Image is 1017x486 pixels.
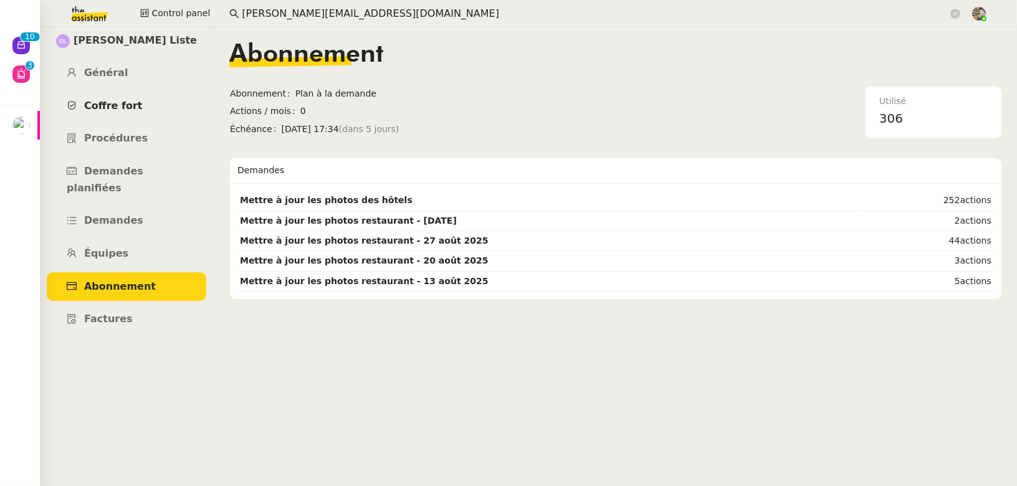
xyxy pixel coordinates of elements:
[47,124,206,153] a: Procédures
[230,104,300,118] span: Actions / mois
[84,100,143,112] span: Coffre fort
[133,5,217,22] button: Control panel
[30,32,35,44] p: 0
[84,313,133,325] span: Factures
[230,87,295,101] span: Abonnement
[237,158,994,183] div: Demandes
[47,206,206,236] a: Demandes
[879,111,903,126] span: 306
[960,236,991,245] span: actions
[863,251,994,271] td: 3
[84,67,128,79] span: Général
[47,92,206,121] a: Coffre fort
[151,6,210,21] span: Control panel
[47,157,206,202] a: Demandes planifiées
[84,132,148,144] span: Procédures
[879,94,988,108] div: Utilisé
[863,211,994,231] td: 2
[295,87,548,101] span: Plan à la demande
[84,247,128,259] span: Équipes
[300,104,548,118] span: 0
[47,272,206,302] a: Abonnement
[12,117,30,134] img: users%2FAXgjBsdPtrYuxuZvIJjRexEdqnq2%2Favatar%2F1599931753966.jpeg
[56,34,70,48] img: svg
[960,255,991,265] span: actions
[242,6,948,22] input: Rechercher
[863,191,994,211] td: 252
[240,236,489,245] strong: Mettre à jour les photos restaurant - 27 août 2025
[339,122,399,136] span: (dans 5 jours)
[972,7,986,21] img: 388bd129-7e3b-4cb1-84b4-92a3d763e9b7
[240,195,413,205] strong: Mettre à jour les photos des hôtels
[282,122,548,136] span: [DATE] 17:34
[47,59,206,88] a: Général
[67,165,143,194] span: Demandes planifiées
[74,32,197,49] span: [PERSON_NAME] Liste
[84,280,156,292] span: Abonnement
[240,216,457,226] strong: Mettre à jour les photos restaurant - [DATE]
[863,272,994,292] td: 5
[960,195,991,205] span: actions
[863,231,994,251] td: 44
[26,61,34,70] nz-badge-sup: 3
[230,122,282,136] span: Échéance
[20,32,39,41] nz-badge-sup: 10
[229,42,383,67] span: Abonnement
[960,216,991,226] span: actions
[25,32,30,44] p: 1
[27,61,32,72] p: 3
[47,239,206,269] a: Équipes
[84,214,143,226] span: Demandes
[240,255,489,265] strong: Mettre à jour les photos restaurant - 20 août 2025
[240,276,489,286] strong: Mettre à jour les photos restaurant - 13 août 2025
[960,276,991,286] span: actions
